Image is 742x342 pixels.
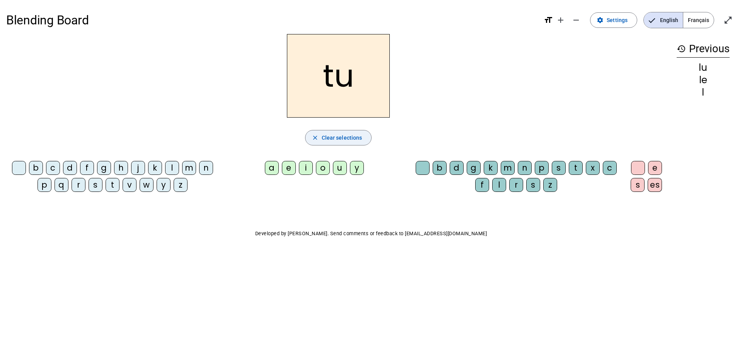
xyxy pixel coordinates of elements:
[299,161,313,175] div: i
[590,12,637,28] button: Settings
[80,161,94,175] div: f
[568,12,584,28] button: Decrease font size
[29,161,43,175] div: b
[586,161,600,175] div: x
[643,12,714,28] mat-button-toggle-group: Language selection
[46,161,60,175] div: c
[157,178,171,192] div: y
[305,130,372,145] button: Clear selections
[571,15,581,25] mat-icon: remove
[322,133,362,142] span: Clear selections
[38,178,51,192] div: p
[199,161,213,175] div: n
[631,178,645,192] div: s
[265,161,279,175] div: a
[723,15,733,25] mat-icon: open_in_full
[450,161,464,175] div: d
[287,34,390,118] h2: tu
[97,161,111,175] div: g
[603,161,617,175] div: c
[484,161,498,175] div: k
[131,161,145,175] div: j
[106,178,119,192] div: t
[6,8,537,32] h1: Blending Board
[182,161,196,175] div: m
[648,178,662,192] div: es
[677,40,730,58] h3: Previous
[89,178,102,192] div: s
[526,178,540,192] div: s
[552,161,566,175] div: s
[123,178,136,192] div: v
[543,178,557,192] div: z
[72,178,85,192] div: r
[607,15,628,25] span: Settings
[518,161,532,175] div: n
[492,178,506,192] div: l
[6,229,736,238] p: Developed by [PERSON_NAME]. Send comments or feedback to [EMAIL_ADDRESS][DOMAIN_NAME]
[475,178,489,192] div: f
[148,161,162,175] div: k
[114,161,128,175] div: h
[677,75,730,85] div: le
[597,17,604,24] mat-icon: settings
[556,15,565,25] mat-icon: add
[350,161,364,175] div: y
[553,12,568,28] button: Increase font size
[140,178,154,192] div: w
[467,161,481,175] div: g
[312,134,319,141] mat-icon: close
[63,161,77,175] div: d
[648,161,662,175] div: e
[677,63,730,72] div: lu
[644,12,683,28] span: English
[677,44,686,53] mat-icon: history
[720,12,736,28] button: Enter full screen
[165,161,179,175] div: l
[501,161,515,175] div: m
[55,178,68,192] div: q
[683,12,714,28] span: Français
[333,161,347,175] div: u
[433,161,447,175] div: b
[544,15,553,25] mat-icon: format_size
[509,178,523,192] div: r
[282,161,296,175] div: e
[174,178,188,192] div: z
[569,161,583,175] div: t
[316,161,330,175] div: o
[535,161,549,175] div: p
[677,88,730,97] div: l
